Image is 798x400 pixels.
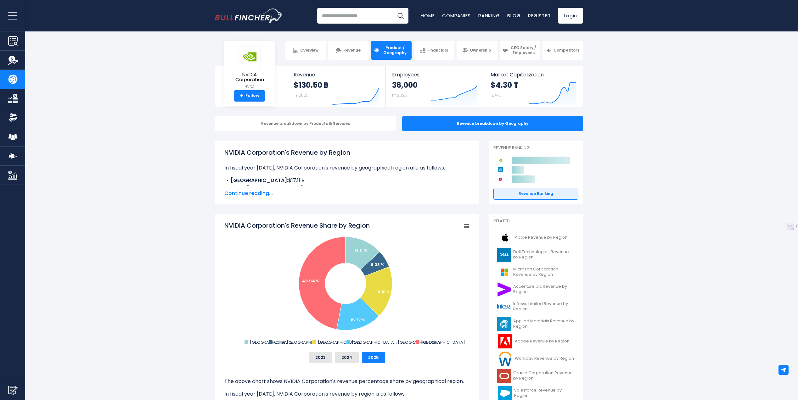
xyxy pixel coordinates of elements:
[493,219,578,224] p: Related
[229,84,270,90] small: NVDA
[362,352,385,363] button: 2025
[493,333,578,350] a: Adobe Revenue by Region
[513,301,575,312] span: Infosys Limited Revenue by Region
[386,66,484,107] a: Employees 36,000 FY 2025
[497,265,511,279] img: MSFT logo
[354,247,367,253] text: 13.11 %
[294,92,309,98] small: FY 2025
[554,48,579,53] span: Competitors
[497,157,504,164] img: NVIDIA Corporation competitors logo
[497,334,513,348] img: ADBE logo
[484,66,582,107] a: Market Capitalization $4.30 T [DATE]
[8,113,18,122] img: Ownership
[497,369,511,383] img: ORCL logo
[224,378,470,385] p: The above chart shows NVIDIA Corporation's revenue percentage share by geographical region.
[514,388,575,398] span: Salesforce Revenue by Region
[493,188,578,200] a: Revenue Ranking
[542,41,583,60] a: Competitors
[402,116,583,131] div: Revenue breakdown by Geography
[294,72,379,78] span: Revenue
[442,12,471,19] a: Companies
[497,166,504,174] img: Applied Materials competitors logo
[229,72,270,82] span: NVIDIA Corporation
[300,48,318,53] span: Overview
[470,48,491,53] span: Ownership
[493,350,578,367] a: Workday Revenue by Region
[215,8,283,23] img: Bullfincher logo
[250,339,294,345] text: [GEOGRAPHIC_DATA]
[513,267,575,277] span: Microsoft Corporation Revenue by Region
[224,177,470,184] li: $17.11 B
[493,367,578,385] a: Oracle Corporation Revenue by Region
[558,8,583,24] a: Login
[421,12,435,19] a: Home
[328,41,369,60] a: Revenue
[224,221,370,230] tspan: NVIDIA Corporation's Revenue Share by Region
[497,300,511,314] img: INFY logo
[493,145,578,151] p: Revenue Ranking
[421,339,465,345] text: [GEOGRAPHIC_DATA]
[497,248,511,262] img: DELL logo
[497,231,513,245] img: AAPL logo
[493,229,578,246] a: Apple Revenue by Region
[513,370,575,381] span: Oracle Corporation Revenue by Region
[392,72,477,78] span: Employees
[491,72,576,78] span: Market Capitalization
[513,284,575,295] span: Accenture plc Revenue by Region
[414,41,454,60] a: Financials
[215,8,283,23] a: Go to homepage
[493,298,578,315] a: Infosys Limited Revenue by Region
[493,264,578,281] a: Microsoft Corporation Revenue by Region
[497,317,511,331] img: AMAT logo
[392,92,407,98] small: FY 2025
[393,8,408,24] button: Search
[224,164,470,172] p: In fiscal year [DATE], NVIDIA Corporation's revenue by geographical region are as follows:
[510,45,537,55] span: CEO Salary / Employees
[493,315,578,333] a: Applied Materials Revenue by Region
[507,12,520,19] a: Blog
[224,221,470,347] svg: NVIDIA Corporation's Revenue Share by Region
[352,339,442,345] text: [GEOGRAPHIC_DATA], [GEOGRAPHIC_DATA]
[497,352,513,366] img: WDAY logo
[515,339,570,344] span: Adobe Revenue by Region
[224,148,470,157] h1: NVIDIA Corporation's Revenue by Region
[224,390,470,398] p: In fiscal year [DATE], NVIDIA Corporation's revenue by region is as follows:
[351,317,366,323] text: 15.77 %
[500,41,540,60] a: CEO Salary / Employees
[497,282,511,297] img: ACN logo
[371,41,412,60] a: Product / Geography
[302,278,320,284] text: 46.94 %
[457,41,497,60] a: Ownership
[274,339,331,345] text: Other [GEOGRAPHIC_DATA]
[515,235,568,240] span: Apple Revenue by Region
[234,90,265,102] a: +Follow
[215,116,396,131] div: Revenue breakdown by Products & Services
[343,48,361,53] span: Revenue
[392,80,418,90] strong: 36,000
[285,41,326,60] a: Overview
[497,175,504,183] img: Broadcom competitors logo
[478,12,500,19] a: Ranking
[318,339,362,345] text: [GEOGRAPHIC_DATA]
[287,66,386,107] a: Revenue $130.50 B FY 2025
[231,177,288,184] b: [GEOGRAPHIC_DATA]:
[335,352,359,363] button: 2024
[513,319,575,329] span: Applied Materials Revenue by Region
[231,184,304,192] b: Other [GEOGRAPHIC_DATA]:
[493,281,578,298] a: Accenture plc Revenue by Region
[491,92,503,98] small: [DATE]
[229,46,270,90] a: NVIDIA Corporation NVDA
[513,249,575,260] span: Dell Technologies Revenue by Region
[371,262,385,268] text: 6.03 %
[427,48,448,53] span: Financials
[224,184,470,192] li: $7.88 B
[515,356,574,361] span: Workday Revenue by Region
[493,246,578,264] a: Dell Technologies Revenue by Region
[309,352,332,363] button: 2023
[224,190,470,197] span: Continue reading...
[294,80,329,90] strong: $130.50 B
[491,80,518,90] strong: $4.30 T
[381,45,409,55] span: Product / Geography
[376,289,391,295] text: 18.15 %
[240,93,243,99] strong: +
